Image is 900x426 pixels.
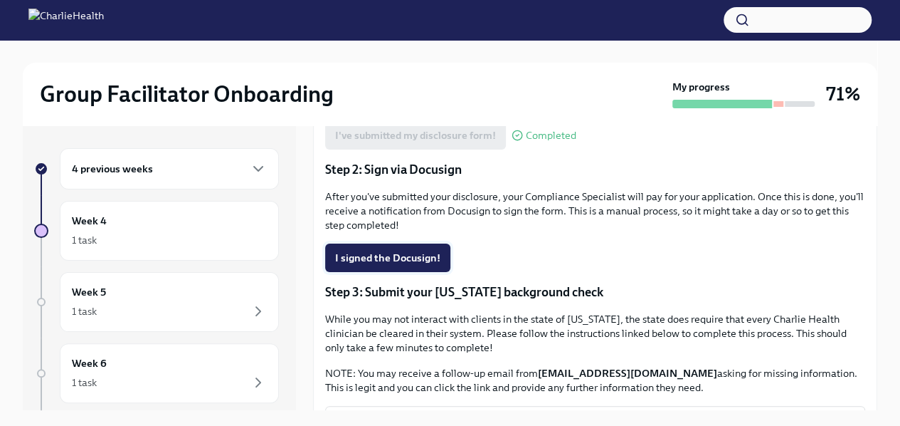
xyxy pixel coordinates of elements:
p: Step 2: Sign via Docusign [325,161,865,178]
p: Step 3: Submit your [US_STATE] background check [325,284,865,301]
a: Week 61 task [34,343,279,403]
span: Completed [526,130,576,141]
strong: [EMAIL_ADDRESS][DOMAIN_NAME] [538,367,717,380]
h6: 4 previous weeks [72,161,153,177]
p: After you've submitted your disclosure, your Compliance Specialist will pay for your application.... [325,189,865,232]
h6: Week 6 [72,355,107,371]
img: CharlieHealth [28,9,104,31]
h6: Week 4 [72,213,107,229]
h2: Group Facilitator Onboarding [40,80,334,108]
button: I signed the Docusign! [325,244,450,272]
h3: 71% [826,81,860,107]
p: NOTE: You may receive a follow-up email from asking for missing information. This is legit and yo... [325,366,865,395]
div: 1 task [72,375,97,390]
p: While you may not interact with clients in the state of [US_STATE], the state does require that e... [325,312,865,355]
h6: Week 5 [72,284,106,300]
div: 4 previous weeks [60,148,279,189]
div: 1 task [72,304,97,318]
a: Week 41 task [34,201,279,261]
div: 1 task [72,233,97,247]
strong: My progress [672,80,730,94]
a: Week 51 task [34,272,279,332]
span: I signed the Docusign! [335,251,440,265]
